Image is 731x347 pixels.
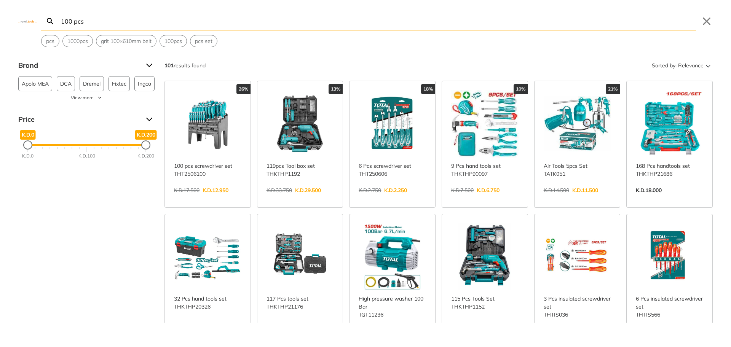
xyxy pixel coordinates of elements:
[190,35,217,47] button: Select suggestion: pcs set
[41,35,59,47] div: Suggestion: pcs
[160,35,187,47] div: Suggestion: 100pcs
[60,76,72,91] span: DCA
[606,84,620,94] div: 21%
[18,19,37,23] img: Close
[46,17,55,26] svg: Search
[71,94,94,101] span: View more
[63,35,93,47] button: Select suggestion: 1000pcs
[160,35,187,47] button: Select suggestion: 100pcs
[329,84,343,94] div: 13%
[109,76,130,91] button: Fixtec
[78,153,95,159] div: K.D.100
[195,37,212,45] span: pcs set
[18,113,140,126] span: Price
[678,59,704,72] span: Relevance
[650,59,713,72] button: Sorted by:Relevance Sort
[164,59,206,72] div: results found
[164,62,174,69] strong: 101
[141,140,150,150] div: Maximum Price
[514,84,528,94] div: 10%
[137,153,154,159] div: K.D.200
[18,76,52,91] button: Apolo MEA
[80,76,104,91] button: Dremel
[96,35,156,47] button: Select suggestion: grit 100×610mm belt
[704,61,713,70] svg: Sort
[67,37,88,45] span: 1000pcs
[96,35,156,47] div: Suggestion: grit 100×610mm belt
[138,76,151,91] span: Ingco
[701,15,713,27] button: Close
[22,153,34,159] div: K.D.0
[22,76,49,91] span: Apolo MEA
[57,76,75,91] button: DCA
[59,12,696,30] input: Search…
[134,76,155,91] button: Ingco
[62,35,93,47] div: Suggestion: 1000pcs
[83,76,101,91] span: Dremel
[18,94,155,101] button: View more
[23,140,32,150] div: Minimum Price
[236,84,251,94] div: 26%
[18,59,140,72] span: Brand
[112,76,126,91] span: Fixtec
[46,37,54,45] span: pcs
[164,37,182,45] span: 100pcs
[421,84,435,94] div: 18%
[41,35,59,47] button: Select suggestion: pcs
[101,37,152,45] span: grit 100×610mm belt
[190,35,217,47] div: Suggestion: pcs set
